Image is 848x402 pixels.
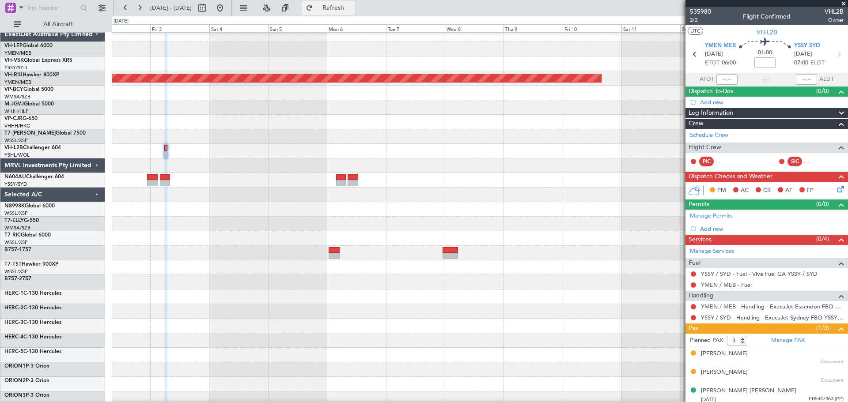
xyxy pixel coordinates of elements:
span: 07:00 [794,59,808,68]
span: Dispatch To-Dos [689,86,733,97]
span: FP [807,186,814,195]
span: (1/3) [816,323,829,333]
span: VH-L2B [4,145,23,150]
a: Schedule Crew [690,131,728,140]
a: VP-CJRG-650 [4,116,38,121]
div: Thu 9 [503,24,562,32]
div: Fri 10 [563,24,621,32]
a: ORION2P-3 Orion [4,378,49,383]
label: Planned PAX [690,336,723,345]
span: YSSY SYD [794,41,820,50]
span: ETOT [705,59,719,68]
a: YMEN / MEB - Handling - ExecuJet Essendon FBO YMEN / MEB [701,303,844,310]
a: B757-1757 [4,247,31,252]
div: Sat 11 [621,24,680,32]
a: HERC-5C-130 Hercules [4,349,61,354]
span: VP-BCY [4,87,23,92]
a: YMEN/MEB [4,79,31,86]
div: Thu 2 [91,24,150,32]
a: HERC-2C-130 Hercules [4,305,61,311]
span: T7-RIC [4,233,21,238]
a: WMSA/SZB [4,94,30,100]
a: Manage PAX [771,336,805,345]
span: HERC-5 [4,349,23,354]
span: VP-CJR [4,116,23,121]
a: VP-BCYGlobal 5000 [4,87,53,92]
span: PM [717,186,726,195]
span: T7-[PERSON_NAME] [4,131,56,136]
a: VH-L2BChallenger 604 [4,145,61,150]
span: AF [785,186,792,195]
span: N8998K [4,203,25,209]
span: HERC-4 [4,334,23,340]
a: ORION1P-3 Orion [4,364,49,369]
div: Sun 5 [268,24,327,32]
span: [DATE] [705,50,723,59]
span: Refresh [315,5,352,11]
div: Flight Confirmed [743,12,791,21]
span: Dispatch Checks and Weather [689,172,772,182]
span: [DATE] - [DATE] [150,4,192,12]
span: B757-1 [4,247,22,252]
input: Trip Number [27,1,78,15]
div: Add new [700,98,844,106]
a: YSSY/SYD [4,64,27,71]
span: All Aircraft [23,21,93,27]
div: Sun 12 [680,24,739,32]
a: WSSL/XSP [4,239,28,246]
a: T7-TSTHawker 900XP [4,262,58,267]
a: WSSL/XSP [4,268,28,275]
span: YMEN MEB [705,41,736,50]
span: N604AU [4,174,26,180]
a: WSSL/XSP [4,210,28,217]
a: YMEN / MEB - Fuel [701,281,752,289]
span: VHL2B [825,7,844,16]
a: M-JGVJGlobal 5000 [4,101,54,107]
span: AC [741,186,749,195]
div: [PERSON_NAME] [PERSON_NAME] [701,387,796,395]
span: ORION1 [4,364,26,369]
span: Permits [689,199,709,210]
span: T7-ELLY [4,218,24,223]
a: YSSY / SYD - Handling - ExecuJet Sydney FBO YSSY / SYD [701,314,844,321]
span: HERC-3 [4,320,23,325]
span: Services [689,235,712,245]
span: VH-RIU [4,72,23,78]
span: Document [821,377,844,384]
div: Fri 3 [150,24,209,32]
a: YSSY/SYD [4,181,27,188]
span: [DATE] [794,50,812,59]
a: B757-2757 [4,276,31,282]
span: 535980 [690,7,711,16]
a: WIHH/HLP [4,108,29,115]
div: Add new [700,225,844,233]
span: ELDT [810,59,825,68]
a: Manage Services [690,247,734,256]
span: Pax [689,323,698,334]
a: WMSA/SZB [4,225,30,231]
span: CR [763,186,771,195]
span: Flight Crew [689,143,721,153]
div: Sat 4 [209,24,268,32]
div: Mon 6 [327,24,386,32]
span: T7-TST [4,262,22,267]
div: - - [716,158,736,165]
span: ORION3 [4,393,26,398]
div: SIC [787,157,802,166]
a: YMEN/MEB [4,50,31,56]
span: VH-LEP [4,43,23,49]
span: VH-VSK [4,58,24,63]
div: Tue 7 [386,24,445,32]
a: T7-RICGlobal 6000 [4,233,51,238]
a: VHHH/HKG [4,123,30,129]
a: ORION3P-3 Orion [4,393,49,398]
span: (0/4) [816,234,829,244]
button: UTC [688,27,703,35]
span: ATOT [700,75,714,84]
button: All Aircraft [10,17,96,31]
a: HERC-3C-130 Hercules [4,320,61,325]
input: --:-- [716,74,738,85]
span: Owner [825,16,844,24]
a: YSSY / SYD - Fuel - Viva Fuel GA YSSY / SYD [701,270,818,278]
span: M-JGVJ [4,101,24,107]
